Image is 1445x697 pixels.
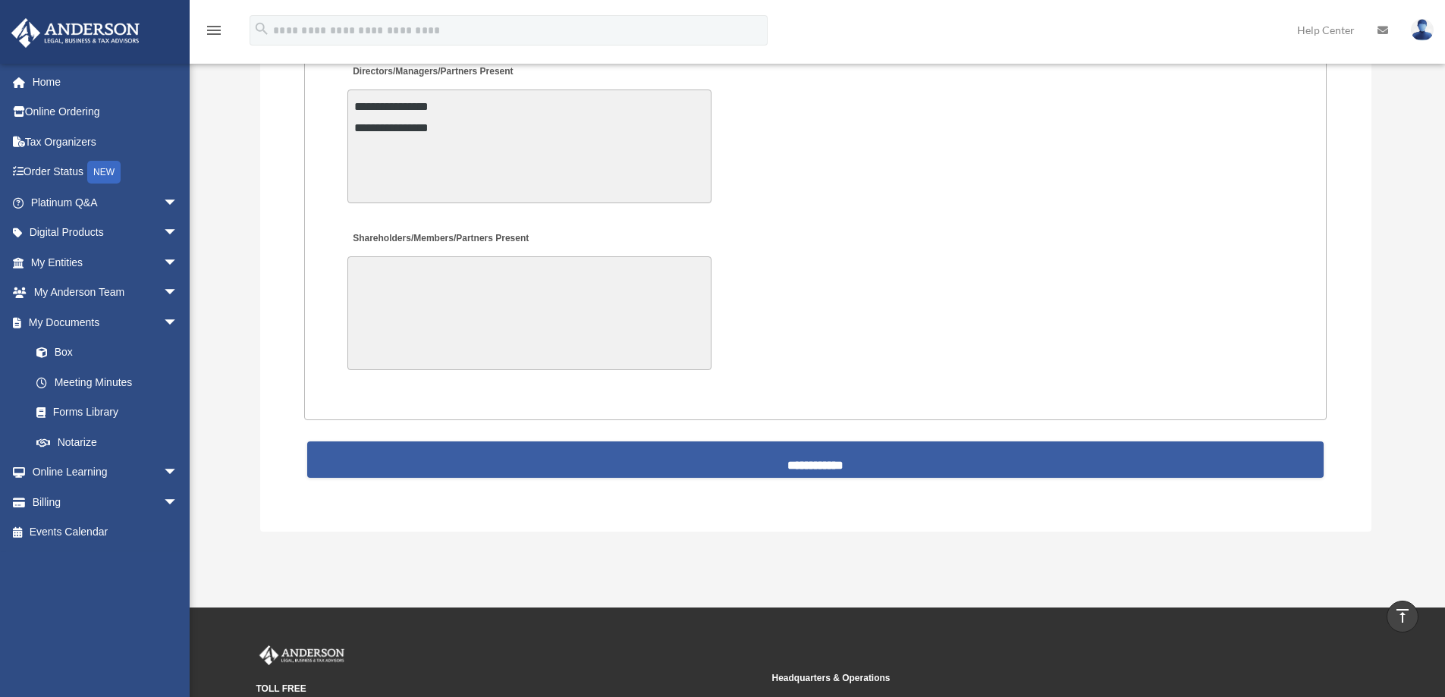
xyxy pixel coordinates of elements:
[21,427,201,457] a: Notarize
[87,161,121,184] div: NEW
[11,517,201,548] a: Events Calendar
[347,229,532,250] label: Shareholders/Members/Partners Present
[256,645,347,665] img: Anderson Advisors Platinum Portal
[11,487,201,517] a: Billingarrow_drop_down
[1393,607,1412,625] i: vertical_align_top
[1387,601,1418,633] a: vertical_align_top
[1411,19,1434,41] img: User Pic
[163,218,193,249] span: arrow_drop_down
[163,247,193,278] span: arrow_drop_down
[163,278,193,309] span: arrow_drop_down
[11,187,201,218] a: Platinum Q&Aarrow_drop_down
[11,457,201,488] a: Online Learningarrow_drop_down
[256,681,762,697] small: TOLL FREE
[347,62,517,83] label: Directors/Managers/Partners Present
[11,247,201,278] a: My Entitiesarrow_drop_down
[21,397,201,428] a: Forms Library
[11,157,201,188] a: Order StatusNEW
[253,20,270,37] i: search
[163,457,193,488] span: arrow_drop_down
[772,670,1277,686] small: Headquarters & Operations
[11,127,201,157] a: Tax Organizers
[163,487,193,518] span: arrow_drop_down
[205,21,223,39] i: menu
[11,278,201,308] a: My Anderson Teamarrow_drop_down
[163,307,193,338] span: arrow_drop_down
[205,27,223,39] a: menu
[21,367,193,397] a: Meeting Minutes
[21,338,201,368] a: Box
[11,218,201,248] a: Digital Productsarrow_drop_down
[11,67,201,97] a: Home
[163,187,193,218] span: arrow_drop_down
[11,307,201,338] a: My Documentsarrow_drop_down
[7,18,144,48] img: Anderson Advisors Platinum Portal
[11,97,201,127] a: Online Ordering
